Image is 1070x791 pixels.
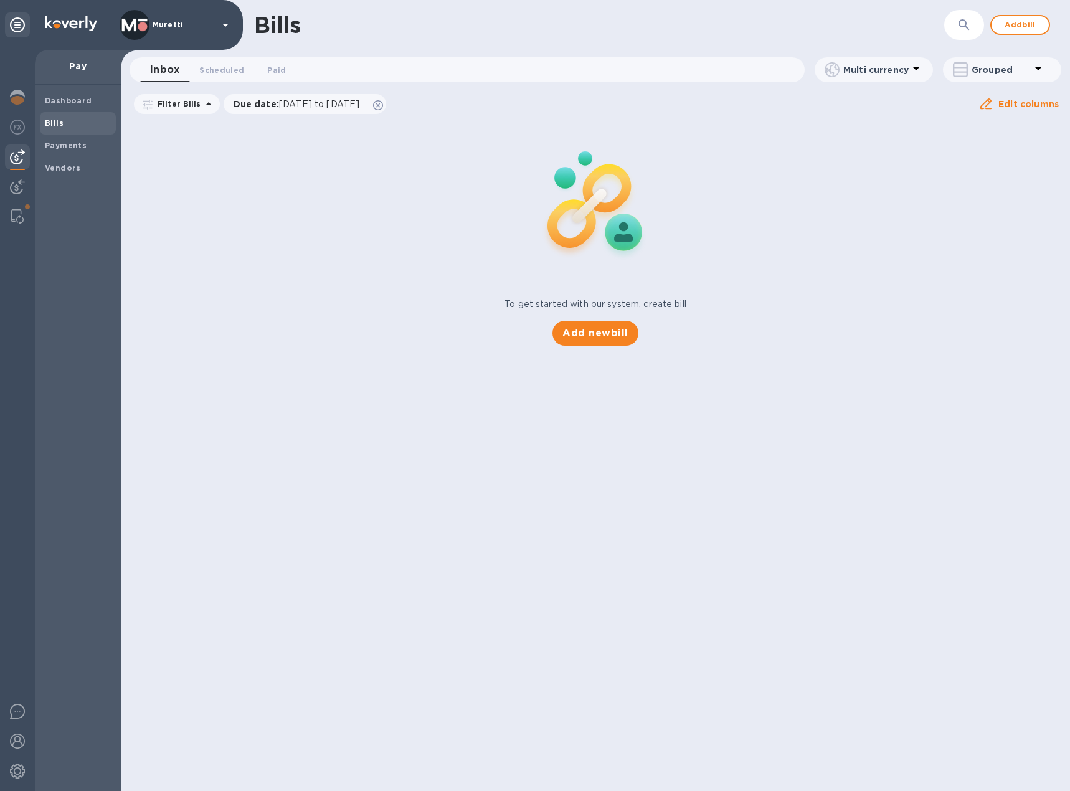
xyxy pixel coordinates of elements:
[552,321,638,346] button: Add newbill
[843,64,909,76] p: Multi currency
[998,99,1059,109] u: Edit columns
[45,60,111,72] p: Pay
[504,298,686,311] p: To get started with our system, create bill
[45,163,81,173] b: Vendors
[199,64,244,77] span: Scheduled
[153,98,201,109] p: Filter Bills
[1001,17,1039,32] span: Add bill
[267,64,286,77] span: Paid
[45,118,64,128] b: Bills
[153,21,215,29] p: Muretti
[562,326,628,341] span: Add new bill
[45,96,92,105] b: Dashboard
[234,98,366,110] p: Due date :
[990,15,1050,35] button: Addbill
[224,94,387,114] div: Due date:[DATE] to [DATE]
[150,61,179,78] span: Inbox
[45,141,87,150] b: Payments
[10,120,25,135] img: Foreign exchange
[279,99,359,109] span: [DATE] to [DATE]
[45,16,97,31] img: Logo
[972,64,1031,76] p: Grouped
[254,12,300,38] h1: Bills
[5,12,30,37] div: Unpin categories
